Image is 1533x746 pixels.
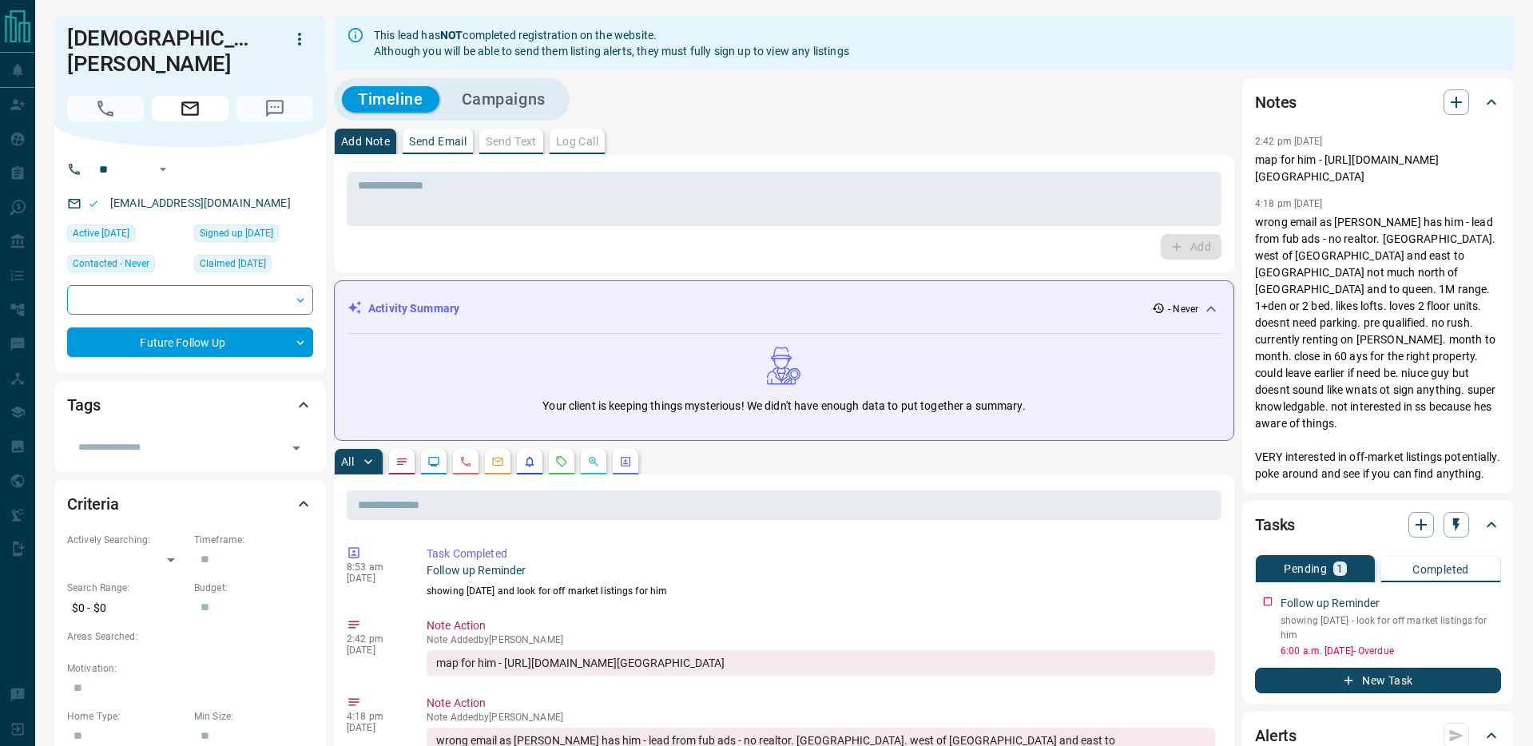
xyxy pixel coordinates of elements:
p: showing [DATE] and look for off market listings for him [427,584,1215,598]
svg: Listing Alerts [523,455,536,468]
svg: Agent Actions [619,455,632,468]
p: 8:53 am [347,561,403,573]
p: All [341,456,354,467]
p: map for him - [URL][DOMAIN_NAME][GEOGRAPHIC_DATA] [1255,152,1501,185]
button: Open [285,437,308,459]
p: Completed [1412,564,1469,575]
div: Tasks [1255,506,1501,544]
h2: Tasks [1255,512,1295,538]
svg: Requests [555,455,568,468]
p: Budget: [194,581,313,595]
span: No Number [236,96,313,121]
svg: Calls [459,455,472,468]
p: $0 - $0 [67,595,186,621]
p: Timeframe: [194,533,313,547]
p: Home Type: [67,709,186,724]
button: Open [153,160,173,179]
p: Add Note [341,136,390,147]
p: 6:00 a.m. [DATE] - Overdue [1281,644,1501,658]
div: Mon Aug 11 2025 [194,224,313,247]
p: Activity Summary [368,300,459,317]
div: Tags [67,386,313,424]
div: Activity Summary- Never [348,294,1221,323]
p: - Never [1168,302,1198,316]
p: 2:42 pm [DATE] [1255,136,1323,147]
p: showing [DATE] - look for off market listings for him [1281,613,1501,642]
p: wrong email as [PERSON_NAME] has him - lead from fub ads - no realtor. [GEOGRAPHIC_DATA]. west of... [1255,214,1501,482]
span: Active [DATE] [73,225,129,241]
button: New Task [1255,668,1501,693]
h2: Tags [67,392,100,418]
p: [DATE] [347,573,403,584]
h1: [DEMOGRAPHIC_DATA][PERSON_NAME] [67,26,262,77]
p: Follow up Reminder [427,562,1215,579]
div: Future Follow Up [67,327,313,357]
p: Pending [1284,563,1327,574]
h2: Notes [1255,89,1297,115]
p: 4:18 pm [347,711,403,722]
svg: Opportunities [587,455,600,468]
p: Motivation: [67,661,313,676]
div: map for him - [URL][DOMAIN_NAME][GEOGRAPHIC_DATA] [427,650,1215,676]
div: Criteria [67,485,313,523]
span: No Number [67,96,144,121]
button: Timeline [342,86,439,113]
span: Email [152,96,228,121]
p: [DATE] [347,645,403,656]
svg: Email Valid [88,198,99,209]
div: Mon Aug 11 2025 [194,255,313,277]
p: Your client is keeping things mysterious! We didn't have enough data to put together a summary. [542,398,1025,415]
span: Signed up [DATE] [200,225,273,241]
p: Follow up Reminder [1281,595,1380,612]
p: 2:42 pm [347,633,403,645]
p: Areas Searched: [67,629,313,644]
p: Note Added by [PERSON_NAME] [427,634,1215,645]
p: Search Range: [67,581,186,595]
div: Notes [1255,83,1501,121]
p: 1 [1336,563,1343,574]
div: This lead has completed registration on the website. Although you will be able to send them listi... [374,21,849,65]
svg: Lead Browsing Activity [427,455,440,468]
span: Contacted - Never [73,256,149,272]
p: Note Action [427,695,1215,712]
h2: Criteria [67,491,119,517]
p: Actively Searching: [67,533,186,547]
a: [EMAIL_ADDRESS][DOMAIN_NAME] [110,196,291,209]
p: [DATE] [347,722,403,733]
p: Note Action [427,617,1215,634]
svg: Emails [491,455,504,468]
p: 4:18 pm [DATE] [1255,198,1323,209]
div: Mon Aug 11 2025 [67,224,186,247]
span: Claimed [DATE] [200,256,266,272]
p: Send Email [409,136,467,147]
p: Note Added by [PERSON_NAME] [427,712,1215,723]
strong: NOT [440,29,463,42]
p: Min Size: [194,709,313,724]
svg: Notes [395,455,408,468]
button: Campaigns [446,86,562,113]
p: Task Completed [427,546,1215,562]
